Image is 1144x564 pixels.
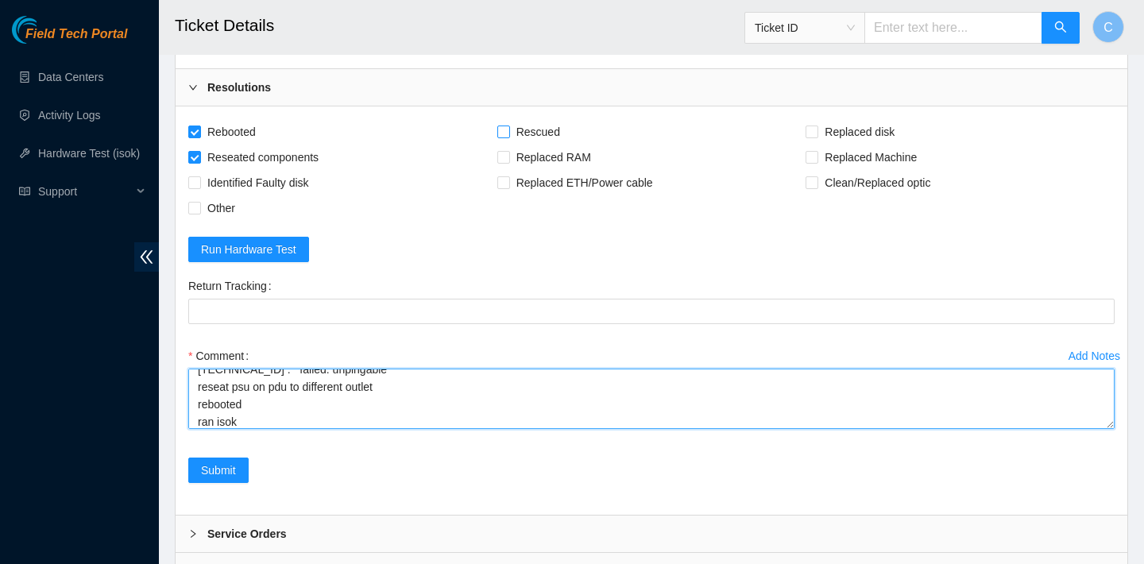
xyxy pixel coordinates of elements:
[207,79,271,96] b: Resolutions
[201,195,242,221] span: Other
[818,145,923,170] span: Replaced Machine
[188,273,278,299] label: Return Tracking
[201,145,325,170] span: Reseated components
[188,529,198,539] span: right
[1092,11,1124,43] button: C
[1042,12,1080,44] button: search
[176,516,1127,552] div: Service Orders
[207,525,287,543] b: Service Orders
[818,170,937,195] span: Clean/Replaced optic
[188,83,198,92] span: right
[818,119,901,145] span: Replaced disk
[1103,17,1113,37] span: C
[864,12,1042,44] input: Enter text here...
[134,242,159,272] span: double-left
[1069,350,1120,361] div: Add Notes
[510,145,597,170] span: Replaced RAM
[38,147,140,160] a: Hardware Test (isok)
[201,119,262,145] span: Rebooted
[510,119,566,145] span: Rescued
[38,109,101,122] a: Activity Logs
[12,16,80,44] img: Akamai Technologies
[188,237,309,262] button: Run Hardware Test
[19,186,30,197] span: read
[176,69,1127,106] div: Resolutions
[1068,343,1121,369] button: Add Notes
[188,458,249,483] button: Submit
[12,29,127,49] a: Akamai TechnologiesField Tech Portal
[38,176,132,207] span: Support
[755,16,855,40] span: Ticket ID
[38,71,103,83] a: Data Centers
[188,343,255,369] label: Comment
[25,27,127,42] span: Field Tech Portal
[188,369,1115,429] textarea: Comment
[201,241,296,258] span: Run Hardware Test
[1054,21,1067,36] span: search
[201,170,315,195] span: Identified Faulty disk
[510,170,659,195] span: Replaced ETH/Power cable
[188,299,1115,324] input: Return Tracking
[201,462,236,479] span: Submit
